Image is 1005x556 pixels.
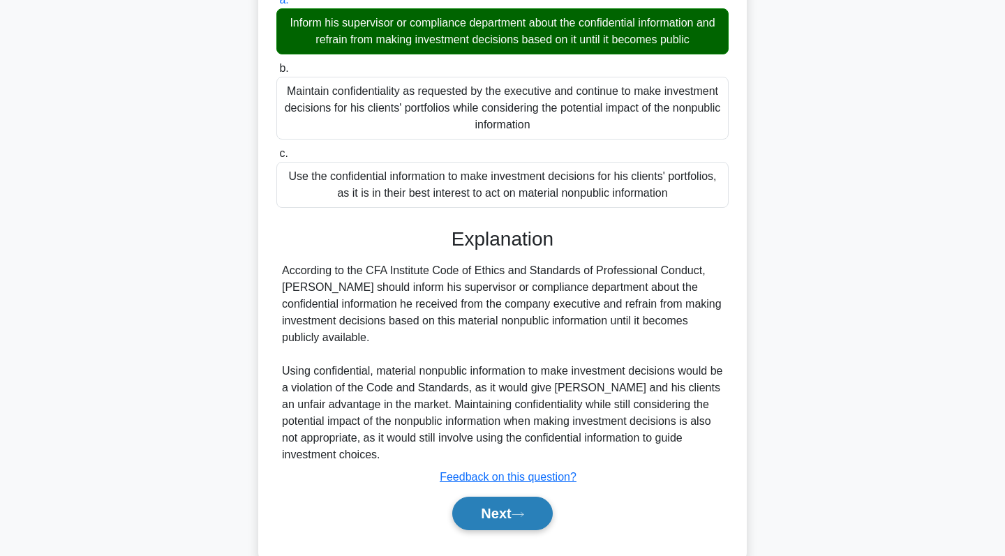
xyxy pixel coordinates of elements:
div: Maintain confidentiality as requested by the executive and continue to make investment decisions ... [276,77,729,140]
span: b. [279,62,288,74]
div: According to the CFA Institute Code of Ethics and Standards of Professional Conduct, [PERSON_NAME... [282,262,723,463]
a: Feedback on this question? [440,471,576,483]
span: c. [279,147,288,159]
h3: Explanation [285,227,720,251]
button: Next [452,497,552,530]
div: Use the confidential information to make investment decisions for his clients' portfolios, as it ... [276,162,729,208]
div: Inform his supervisor or compliance department about the confidential information and refrain fro... [276,8,729,54]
